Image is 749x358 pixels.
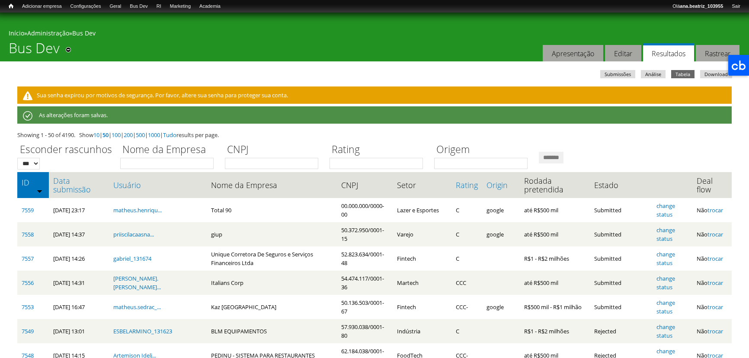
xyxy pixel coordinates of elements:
[136,131,145,139] a: 500
[520,271,590,295] td: até R$500 mil
[707,303,723,311] a: trocar
[707,255,723,262] a: trocar
[692,319,732,343] td: Não
[337,246,393,271] td: 52.823.634/0001-48
[337,198,393,222] td: 00.000.000/0000-00
[692,246,732,271] td: Não
[113,275,161,291] a: [PERSON_NAME].[PERSON_NAME]...
[337,222,393,246] td: 50.372.950/0001-15
[707,206,723,214] a: trocar
[590,271,653,295] td: Submitted
[17,106,732,124] div: As alterações foram salvas.
[520,319,590,343] td: R$1 - R$2 milhões
[692,295,732,319] td: Não
[520,295,590,319] td: R$500 mil - R$1 milhão
[22,279,34,287] a: 7556
[656,202,675,218] a: change status
[17,131,732,139] div: Showing 1 - 50 of 4190. Show | | | | | | results per page.
[656,323,675,339] a: change status
[668,2,727,11] a: Oláana.beatriz_103955
[641,70,666,78] a: Análise
[18,2,66,11] a: Adicionar empresa
[49,222,109,246] td: [DATE] 14:37
[487,181,515,189] a: Origin
[66,2,106,11] a: Configurações
[590,222,653,246] td: Submitted
[482,295,520,319] td: google
[451,319,482,343] td: C
[207,295,337,319] td: Kaz [GEOGRAPHIC_DATA]
[113,206,162,214] a: matheus.henriqu...
[124,131,133,139] a: 200
[113,181,202,189] a: Usuário
[49,198,109,222] td: [DATE] 23:17
[393,246,451,271] td: Fintech
[451,295,482,319] td: CCC-
[451,198,482,222] td: C
[692,172,732,198] th: Deal flow
[590,319,653,343] td: Rejected
[22,255,34,262] a: 7557
[49,319,109,343] td: [DATE] 13:01
[207,246,337,271] td: Unique Corretora De Seguros e Serviços Financeiros Ltda
[692,222,732,246] td: Não
[17,86,732,104] div: Sua senha expirou por motivos de segurança. Por favor, altere sua senha para proteger sua conta.
[590,246,653,271] td: Submitted
[166,2,195,11] a: Marketing
[9,29,740,40] div: » »
[22,303,34,311] a: 7553
[656,226,675,243] a: change status
[17,142,115,158] label: Esconder rascunhos
[195,2,225,11] a: Academia
[482,222,520,246] td: google
[520,172,590,198] th: Rodada pretendida
[656,299,675,315] a: change status
[113,303,161,311] a: matheus.sedrac_...
[393,222,451,246] td: Varejo
[337,271,393,295] td: 54.474.117/0001-36
[207,222,337,246] td: giup
[393,271,451,295] td: Martech
[27,29,69,37] a: Administração
[163,131,176,139] a: Tudo
[590,295,653,319] td: Submitted
[49,295,109,319] td: [DATE] 16:47
[9,40,60,61] h1: Bus Dev
[707,327,723,335] a: trocar
[22,206,34,214] a: 7559
[456,181,478,189] a: Rating
[520,246,590,271] td: R$1 - R$2 milhões
[49,271,109,295] td: [DATE] 14:31
[148,131,160,139] a: 1000
[37,188,42,194] img: ordem crescente
[207,319,337,343] td: BLM EQUIPAMENTOS
[113,230,154,238] a: priiscilacaasna...
[707,279,723,287] a: trocar
[393,172,451,198] th: Setor
[520,222,590,246] td: até R$500 mil
[9,29,24,37] a: Início
[600,70,635,78] a: Submissões
[337,319,393,343] td: 57.930.038/0001-80
[113,327,172,335] a: ESBELARMINO_131623
[225,142,324,158] label: CNPJ
[700,70,732,78] a: Download
[72,29,96,37] a: Bus Dev
[22,327,34,335] a: 7549
[22,178,45,187] a: ID
[22,230,34,238] a: 7558
[207,198,337,222] td: Total 90
[692,271,732,295] td: Não
[656,250,675,267] a: change status
[152,2,166,11] a: RI
[9,3,13,9] span: Início
[590,172,653,198] th: Estado
[393,319,451,343] td: Indústria
[520,198,590,222] td: até R$500 mil
[113,255,151,262] a: gabriel_131674
[643,43,694,62] a: Resultados
[707,230,723,238] a: trocar
[337,295,393,319] td: 50.136.503/0001-67
[4,2,18,10] a: Início
[53,176,105,194] a: Data submissão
